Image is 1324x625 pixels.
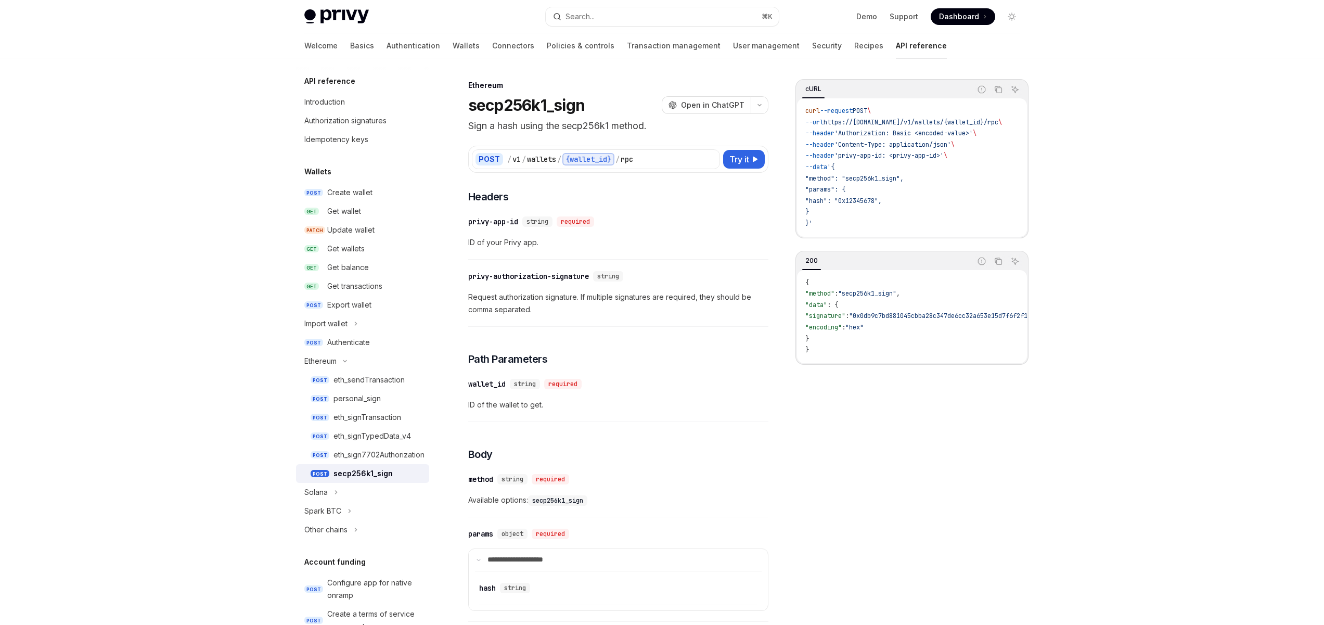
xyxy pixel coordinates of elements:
div: / [615,154,620,164]
span: POST [304,301,323,309]
div: Configure app for native onramp [327,577,423,602]
button: Open search [546,7,779,26]
div: params [468,529,493,539]
img: light logo [304,9,369,24]
span: string [526,218,548,226]
span: \ [998,118,1002,126]
div: Import wallet [304,317,348,330]
span: POST [311,470,329,478]
a: User management [733,33,800,58]
a: GETGet balance [296,258,429,277]
span: Headers [468,189,509,204]
a: Introduction [296,93,429,111]
span: Try it [729,153,749,165]
h5: API reference [304,75,355,87]
div: wallets [527,154,556,164]
span: 'Content-Type: application/json' [834,141,951,149]
div: {wallet_id} [562,153,614,165]
a: Idempotency keys [296,130,429,149]
span: --request [820,107,853,115]
a: GETGet transactions [296,277,429,296]
button: Toggle Other chains section [296,520,429,539]
div: Spark BTC [304,505,341,517]
span: 'privy-app-id: <privy-app-id>' [834,151,944,160]
span: ⌘ K [762,12,773,21]
span: Body [468,447,493,462]
button: Toggle dark mode [1004,8,1020,25]
button: Try it [723,150,765,169]
span: \ [944,151,947,160]
a: Recipes [854,33,883,58]
span: object [502,530,523,538]
a: POSTExport wallet [296,296,429,314]
span: GET [304,208,319,215]
a: POSTeth_signTransaction [296,408,429,427]
a: API reference [896,33,947,58]
span: { [805,278,809,287]
a: Basics [350,33,374,58]
div: Search... [565,10,595,23]
div: personal_sign [333,392,381,405]
div: cURL [802,83,825,95]
span: GET [304,245,319,253]
div: Ethereum [468,80,768,91]
a: POSTeth_signTypedData_v4 [296,427,429,445]
span: } [805,208,809,216]
span: } [805,346,809,354]
div: / [522,154,526,164]
a: Policies & controls [547,33,614,58]
span: '{ [827,163,834,171]
a: Support [890,11,918,22]
div: eth_sign7702Authorization [333,449,425,461]
span: --header [805,141,834,149]
a: Connectors [492,33,534,58]
span: GET [304,264,319,272]
div: required [532,474,569,484]
div: required [544,379,582,389]
span: "hash": "0x12345678", [805,197,882,205]
a: POSTCreate wallet [296,183,429,202]
button: Ask AI [1008,254,1022,268]
a: POSTConfigure app for native onramp [296,573,429,605]
a: GETGet wallets [296,239,429,258]
span: POST [304,189,323,197]
span: "data" [805,301,827,309]
span: "method": "secp256k1_sign", [805,174,904,183]
span: --url [805,118,824,126]
div: secp256k1_sign [333,467,393,480]
div: Ethereum [304,355,337,367]
span: 'Authorization: Basic <encoded-value>' [834,129,973,137]
span: POST [311,395,329,403]
span: "params": { [805,185,845,194]
div: Get wallets [327,243,365,255]
button: Copy the contents from the code block [992,83,1005,96]
button: Ask AI [1008,83,1022,96]
span: Open in ChatGPT [681,100,744,110]
button: Toggle Import wallet section [296,314,429,333]
div: eth_signTypedData_v4 [333,430,411,442]
div: Solana [304,486,328,499]
div: / [557,154,561,164]
button: Copy the contents from the code block [992,254,1005,268]
div: 200 [802,254,821,267]
div: eth_signTransaction [333,411,401,424]
span: "secp256k1_sign" [838,289,896,298]
div: required [532,529,569,539]
div: POST [475,153,503,165]
div: v1 [512,154,521,164]
div: Update wallet [327,224,375,236]
div: Introduction [304,96,345,108]
a: Demo [856,11,877,22]
a: Authentication [387,33,440,58]
a: POSTAuthenticate [296,333,429,352]
a: Transaction management [627,33,721,58]
h5: Account funding [304,556,366,568]
span: : [834,289,838,298]
div: Authenticate [327,336,370,349]
span: , [896,289,900,298]
div: hash [479,583,496,593]
span: PATCH [304,226,325,234]
span: string [514,380,536,388]
button: Open in ChatGPT [662,96,751,114]
div: Create wallet [327,186,372,199]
